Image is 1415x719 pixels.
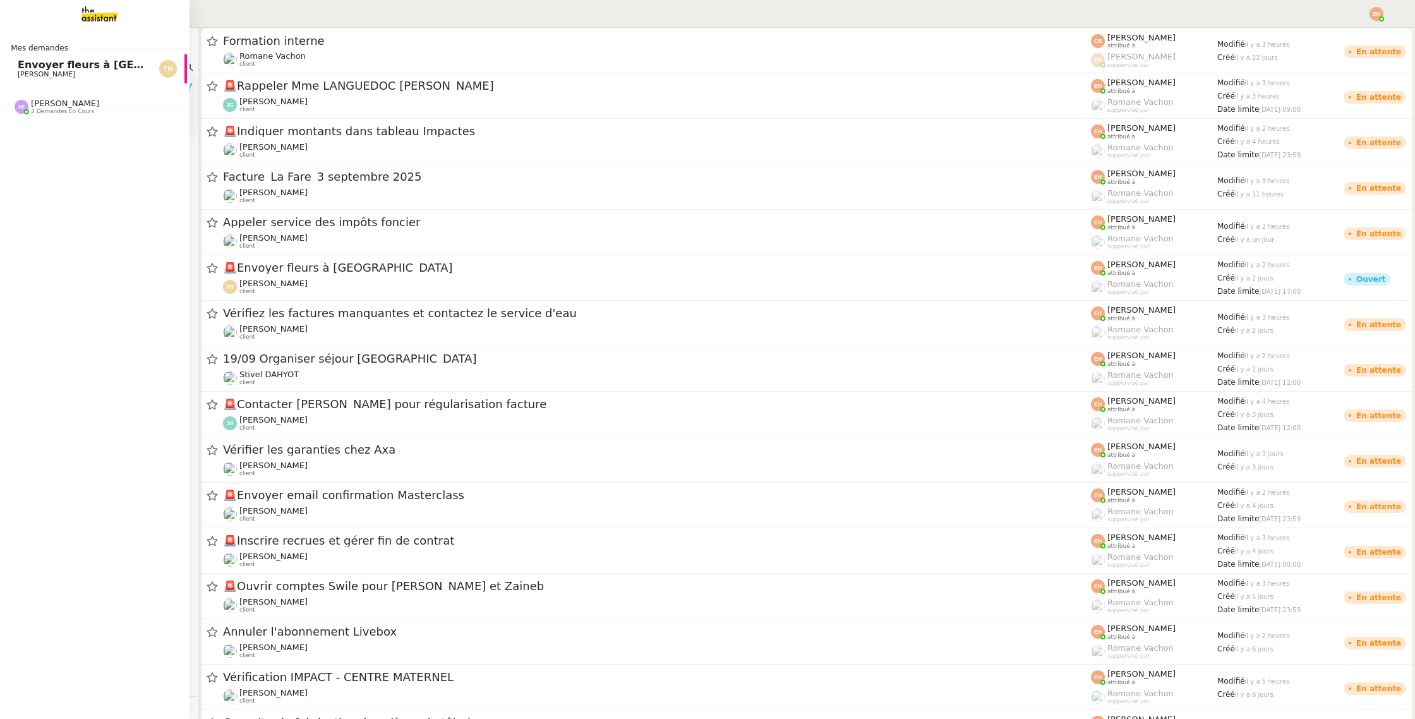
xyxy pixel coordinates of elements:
[1245,489,1290,496] span: il y a 2 heures
[1091,351,1217,367] app-user-label: attribué à
[1245,678,1290,685] span: il y a 5 heures
[1245,223,1290,230] span: il y a 2 heures
[239,51,306,61] span: Romane Vachon
[18,70,75,78] span: [PERSON_NAME]
[1107,442,1176,451] span: [PERSON_NAME]
[1091,599,1105,613] img: users%2FyQfMwtYgTqhRP2YHWHmG2s2LYaD3%2Favatar%2Fprofile-pic.png
[1217,592,1235,601] span: Créé
[1107,78,1176,87] span: [PERSON_NAME]
[1091,598,1217,614] app-user-label: suppervisé par
[1091,143,1217,159] app-user-label: suppervisé par
[1091,34,1105,48] img: svg
[239,288,255,295] span: client
[239,643,308,652] span: [PERSON_NAME]
[1217,150,1259,159] span: Date limite
[223,171,1091,183] span: Facture_La Fare_3 septembre 2025
[1235,548,1273,555] span: il y a 4 jours
[223,461,1091,477] app-user-detailed-label: client
[1217,462,1235,471] span: Créé
[1091,443,1105,457] img: svg
[239,152,255,159] span: client
[1107,624,1176,633] span: [PERSON_NAME]
[1091,644,1105,658] img: users%2FyQfMwtYgTqhRP2YHWHmG2s2LYaD3%2Favatar%2Fprofile-pic.png
[1217,690,1235,699] span: Créé
[223,143,237,157] img: users%2FtFhOaBya8rNVU5KG7br7ns1BCvi2%2Favatar%2Faa8c47da-ee6c-4101-9e7d-730f2e64f978
[1107,487,1176,497] span: [PERSON_NAME]
[1217,533,1245,542] span: Modifié
[1217,501,1235,510] span: Créé
[1091,370,1217,387] app-user-label: suppervisé par
[239,233,308,243] span: [PERSON_NAME]
[1235,593,1273,600] span: il y a 5 jours
[1091,442,1217,458] app-user-label: attribué à
[1235,411,1273,418] span: il y a 3 jours
[1107,653,1150,660] span: suppervisé par
[1091,578,1217,595] app-user-label: attribué à
[1091,352,1105,366] img: svg
[1217,631,1245,640] span: Modifié
[1107,416,1174,425] span: Romane Vachon
[1259,106,1301,113] span: [DATE] 09:00
[1245,125,1290,132] span: il y a 2 heures
[1356,639,1401,647] div: En attente
[223,35,1091,47] span: Formation interne
[1091,534,1105,548] img: svg
[1091,416,1217,432] app-user-label: suppervisé par
[1091,417,1105,431] img: users%2FyQfMwtYgTqhRP2YHWHmG2s2LYaD3%2Favatar%2Fprofile-pic.png
[1235,464,1273,471] span: il y a 3 jours
[1356,548,1401,556] div: En attente
[223,688,1091,704] app-user-detailed-label: client
[239,688,308,698] span: [PERSON_NAME]
[223,217,1091,228] span: Appeler service des impôts foncier
[1091,669,1217,686] app-user-label: attribué à
[1107,234,1174,243] span: Romane Vachon
[1217,579,1245,588] span: Modifié
[1217,287,1259,296] span: Date limite
[1107,169,1176,178] span: [PERSON_NAME]
[1091,508,1105,522] img: users%2FyQfMwtYgTqhRP2YHWHmG2s2LYaD3%2Favatar%2Fprofile-pic.png
[223,262,1091,274] span: Envoyer fleurs à [GEOGRAPHIC_DATA]
[1107,452,1135,459] span: attribué à
[1259,152,1301,159] span: [DATE] 23:59
[223,507,237,521] img: users%2FtFhOaBya8rNVU5KG7br7ns1BCvi2%2Favatar%2Faa8c47da-ee6c-4101-9e7d-730f2e64f978
[223,552,1091,568] app-user-detailed-label: client
[1091,215,1105,229] img: svg
[1107,42,1135,49] span: attribué à
[223,397,237,411] span: 🚨
[1259,607,1301,613] span: [DATE] 23:59
[1259,516,1301,523] span: [DATE] 23:59
[1235,236,1274,243] span: il y a un jour
[1107,224,1135,231] span: attribué à
[1217,326,1235,335] span: Créé
[1107,689,1174,698] span: Romane Vachon
[239,97,308,106] span: [PERSON_NAME]
[1107,107,1150,114] span: suppervisé par
[1091,553,1105,567] img: users%2FyQfMwtYgTqhRP2YHWHmG2s2LYaD3%2Favatar%2Fprofile-pic.png
[239,552,308,561] span: [PERSON_NAME]
[1217,488,1245,497] span: Modifié
[223,233,1091,250] app-user-detailed-label: client
[223,234,237,248] img: users%2F0v3yA2ZOZBYwPN7V38GNVTYjOQj1%2Favatar%2Fa58eb41e-cbb7-4128-9131-87038ae72dcb
[1235,275,1273,282] span: il y a 2 jours
[1091,279,1217,296] app-user-label: suppervisé par
[1217,378,1259,387] span: Date limite
[1370,7,1383,21] img: svg
[1217,190,1235,198] span: Créé
[1107,643,1174,653] span: Romane Vachon
[1235,366,1273,373] span: il y a 2 jours
[1217,235,1235,244] span: Créé
[1091,624,1217,640] app-user-label: attribué à
[223,142,1091,159] app-user-detailed-label: client
[1091,188,1217,205] app-user-label: suppervisé par
[1235,93,1280,100] span: il y a 3 heures
[223,97,1091,113] app-user-detailed-label: client
[1235,138,1280,145] span: il y a 4 heures
[1107,507,1174,516] span: Romane Vachon
[1245,450,1284,457] span: il y a 3 jours
[1245,41,1290,48] span: il y a 3 heures
[1356,457,1401,465] div: En attente
[1217,605,1259,614] span: Date limite
[1107,62,1150,69] span: suppervisé par
[1356,94,1401,101] div: En attente
[1091,235,1105,249] img: users%2FyQfMwtYgTqhRP2YHWHmG2s2LYaD3%2Favatar%2Fprofile-pic.png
